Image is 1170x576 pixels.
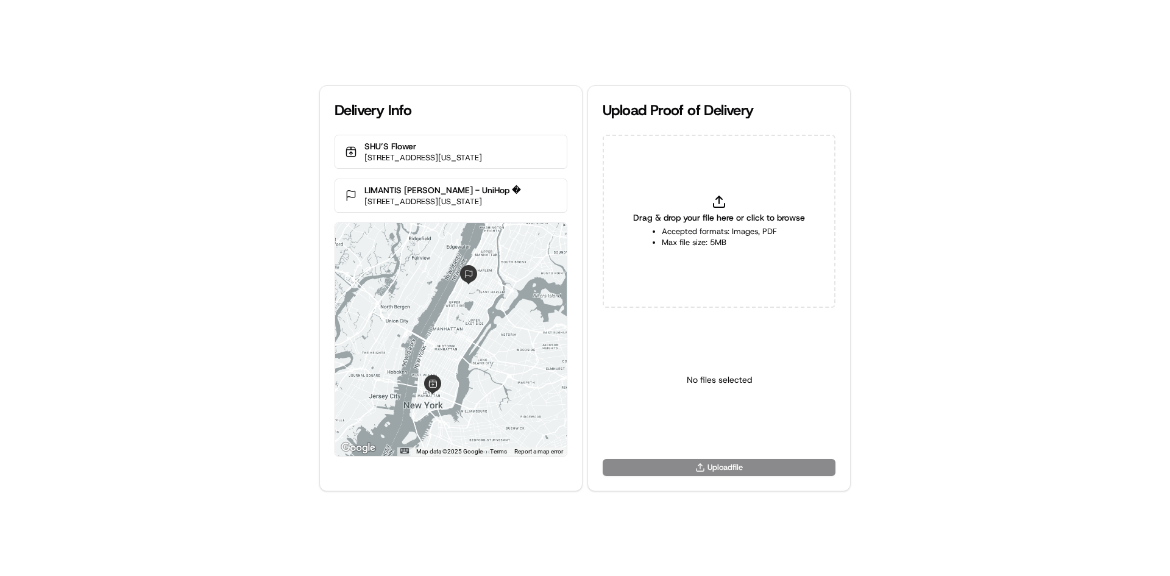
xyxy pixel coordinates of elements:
[364,152,482,163] p: [STREET_ADDRESS][US_STATE]
[416,448,483,455] span: Map data ©2025 Google
[335,101,567,120] div: Delivery Info
[603,101,835,120] div: Upload Proof of Delivery
[633,212,805,224] span: Drag & drop your file here or click to browse
[338,440,378,456] a: Open this area in Google Maps (opens a new window)
[514,448,563,455] a: Report a map error
[364,140,482,152] p: SHU’S Flower
[364,196,520,207] p: [STREET_ADDRESS][US_STATE]
[400,448,409,453] button: Keyboard shortcuts
[662,226,777,237] li: Accepted formats: Images, PDF
[662,237,777,248] li: Max file size: 5MB
[338,440,378,456] img: Google
[364,184,520,196] p: LIMANTIS [PERSON_NAME] - UniHop �
[490,448,507,455] a: Terms (opens in new tab)
[687,374,752,386] p: No files selected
